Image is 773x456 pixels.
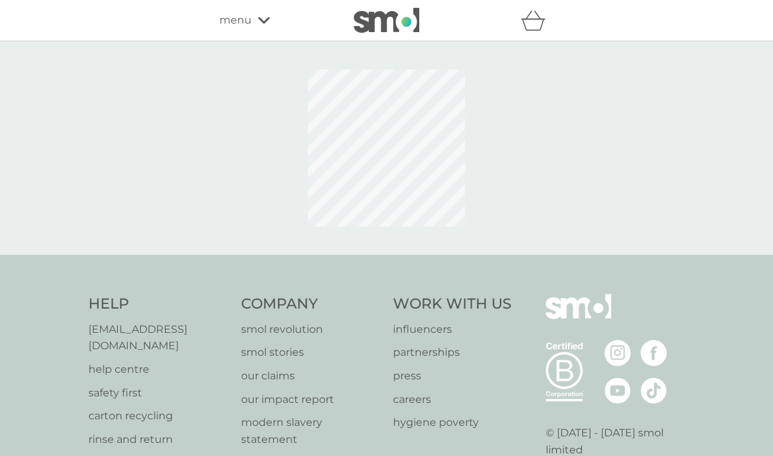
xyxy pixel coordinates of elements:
[241,321,381,338] a: smol revolution
[88,385,228,402] a: safety first
[219,12,252,29] span: menu
[521,7,554,33] div: basket
[393,344,512,361] a: partnerships
[641,377,667,404] img: visit the smol Tiktok page
[241,391,381,408] a: our impact report
[88,408,228,425] a: carton recycling
[88,294,228,314] h4: Help
[241,294,381,314] h4: Company
[605,377,631,404] img: visit the smol Youtube page
[88,321,228,354] a: [EMAIL_ADDRESS][DOMAIN_NAME]
[241,344,381,361] a: smol stories
[88,431,228,448] a: rinse and return
[393,414,512,431] a: hygiene poverty
[88,361,228,378] a: help centre
[354,8,419,33] img: smol
[393,368,512,385] a: press
[605,340,631,366] img: visit the smol Instagram page
[393,391,512,408] a: careers
[546,294,611,339] img: smol
[241,414,381,447] a: modern slavery statement
[641,340,667,366] img: visit the smol Facebook page
[393,321,512,338] a: influencers
[241,368,381,385] a: our claims
[393,294,512,314] h4: Work With Us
